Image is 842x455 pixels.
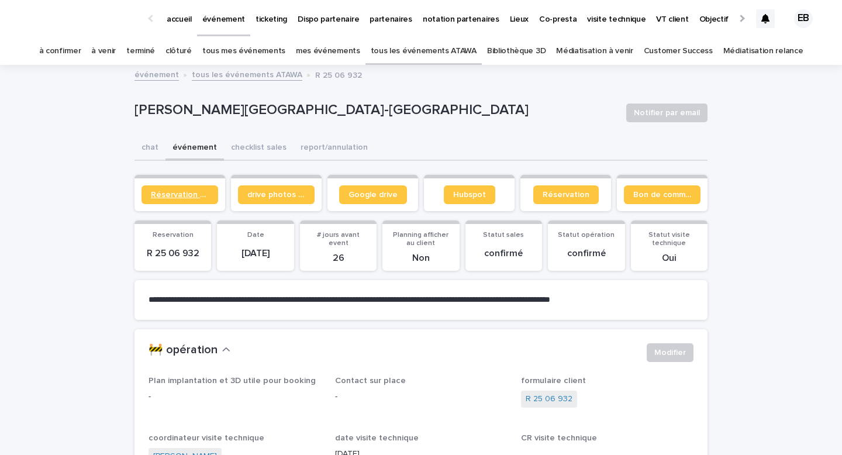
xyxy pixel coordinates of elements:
[39,37,81,65] a: à confirmer
[626,104,708,122] button: Notifier par email
[165,37,192,65] a: clôturé
[624,185,700,204] a: Bon de commande
[483,232,524,239] span: Statut sales
[543,191,589,199] span: Réservation
[648,232,690,247] span: Statut visite technique
[91,37,116,65] a: à venir
[142,248,204,259] p: R 25 06 932
[644,37,713,65] a: Customer Success
[634,107,700,119] span: Notifier par email
[633,191,691,199] span: Bon de commande
[134,67,179,81] a: événement
[126,37,155,65] a: terminé
[307,253,370,264] p: 26
[521,434,597,442] span: CR visite technique
[134,102,617,119] p: [PERSON_NAME][GEOGRAPHIC_DATA]-[GEOGRAPHIC_DATA]
[348,191,398,199] span: Google drive
[149,377,316,385] span: Plan implantation et 3D utile pour booking
[335,377,406,385] span: Contact sur place
[296,37,360,65] a: mes événements
[521,377,586,385] span: formulaire client
[393,232,448,247] span: Planning afficher au client
[153,232,194,239] span: Reservation
[647,343,693,362] button: Modifier
[472,248,535,259] p: confirmé
[149,343,218,357] h2: 🚧 opération
[339,185,407,204] a: Google drive
[556,37,633,65] a: Médiatisation à venir
[389,253,452,264] p: Non
[317,232,360,247] span: # jours avant event
[247,191,305,199] span: drive photos coordinateur
[149,434,264,442] span: coordinateur visite technique
[315,68,362,81] p: R 25 06 932
[794,9,813,28] div: EB
[335,391,508,403] p: -
[294,136,375,161] button: report/annulation
[654,347,686,359] span: Modifier
[202,37,285,65] a: tous mes événements
[23,7,137,30] img: Ls34BcGeRexTGTNfXpUC
[444,185,495,204] a: Hubspot
[453,191,486,199] span: Hubspot
[723,37,803,65] a: Médiatisation relance
[238,185,315,204] a: drive photos coordinateur
[247,232,264,239] span: Date
[224,136,294,161] button: checklist sales
[165,136,224,161] button: événement
[335,434,419,442] span: date visite technique
[526,393,572,405] a: R 25 06 932
[149,343,230,357] button: 🚧 opération
[149,391,321,403] p: -
[371,37,477,65] a: tous les événements ATAWA
[533,185,599,204] a: Réservation
[555,248,617,259] p: confirmé
[558,232,615,239] span: Statut opération
[134,136,165,161] button: chat
[487,37,546,65] a: Bibliothèque 3D
[192,67,302,81] a: tous les événements ATAWA
[142,185,218,204] a: Réservation client
[151,191,209,199] span: Réservation client
[224,248,287,259] p: [DATE]
[638,253,700,264] p: Oui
